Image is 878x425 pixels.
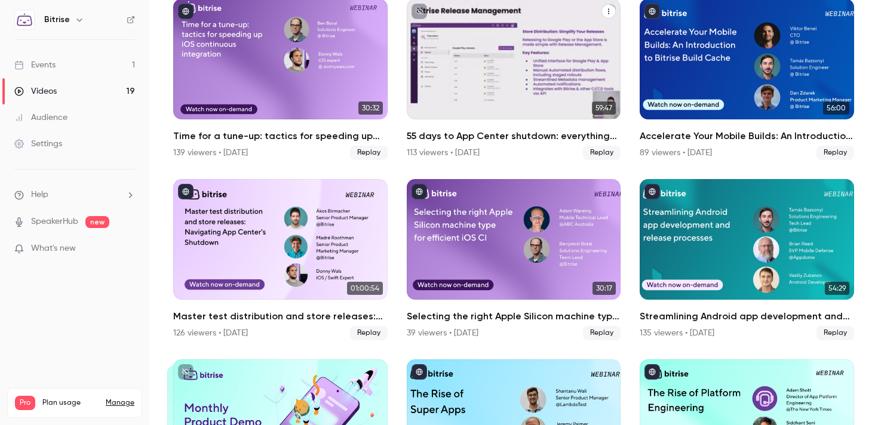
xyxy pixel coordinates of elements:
span: 59:47 [592,101,616,115]
div: 135 viewers • [DATE] [640,327,714,339]
span: Plan usage [42,398,99,408]
div: 39 viewers • [DATE] [407,327,478,339]
h6: Bitrise [44,14,70,26]
h2: 55 days to App Center shutdown: everything you need to be thinking about [407,129,621,143]
div: 139 viewers • [DATE] [173,147,248,159]
h2: Time for a tune-up: tactics for speeding up iOS continuous integration [173,129,388,143]
span: Pro [15,396,35,410]
span: Replay [350,326,388,340]
div: Audience [14,112,67,124]
button: published [644,4,660,19]
iframe: Noticeable Trigger [121,244,135,254]
span: Replay [583,146,621,160]
a: 30:17Selecting the right Apple Silicon machine type for efficient iOS CI39 viewers • [DATE]Replay [407,179,621,340]
button: unpublished [412,4,427,19]
a: Manage [106,398,134,408]
div: Videos [14,85,57,97]
h2: Accelerate Your Mobile Builds: An Introduction to Bitrise Build Cache [640,129,854,143]
li: Selecting the right Apple Silicon machine type for efficient iOS CI [407,179,621,340]
a: 54:29Streamlining Android app development and release processes135 viewers • [DATE]Replay [640,179,854,340]
span: Help [31,189,48,201]
li: Streamlining Android app development and release processes [640,179,854,340]
span: 01:00:54 [347,282,383,295]
span: new [85,216,109,228]
button: published [644,364,660,380]
span: 30:32 [358,101,383,115]
h2: Master test distribution and store releases: Navigating App Center's shutdown [173,309,388,324]
span: 30:17 [593,282,616,295]
button: unpublished [178,364,194,380]
li: help-dropdown-opener [14,189,135,201]
span: What's new [31,242,76,255]
button: published [178,184,194,199]
a: SpeakerHub [31,215,78,228]
button: published [412,184,427,199]
a: 01:00:54Master test distribution and store releases: Navigating App Center's shutdown126 viewers ... [173,179,388,340]
div: Events [14,59,56,71]
button: published [644,184,660,199]
div: 126 viewers • [DATE] [173,327,248,339]
span: Replay [816,326,854,340]
img: Bitrise [15,10,34,29]
div: 89 viewers • [DATE] [640,147,712,159]
span: Replay [816,146,854,160]
button: published [412,364,427,380]
span: 56:00 [823,101,849,115]
span: Replay [350,146,388,160]
div: Settings [14,138,62,150]
h2: Streamlining Android app development and release processes [640,309,854,324]
li: Master test distribution and store releases: Navigating App Center's shutdown [173,179,388,340]
span: Replay [583,326,621,340]
button: published [178,4,194,19]
h2: Selecting the right Apple Silicon machine type for efficient iOS CI [407,309,621,324]
span: 54:29 [825,282,849,295]
div: 113 viewers • [DATE] [407,147,480,159]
